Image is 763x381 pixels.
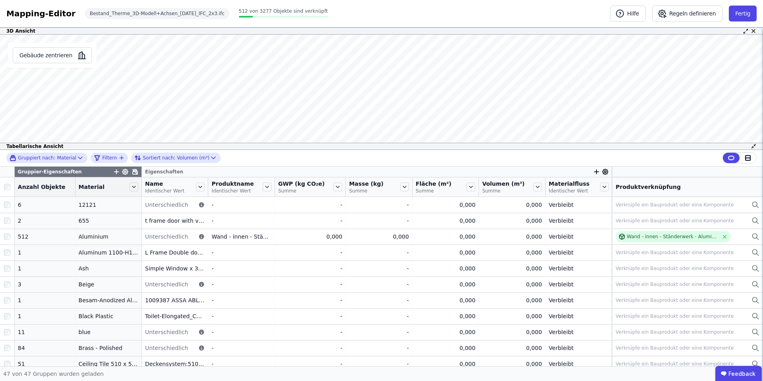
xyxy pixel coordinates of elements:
[278,360,343,368] div: -
[145,188,184,194] span: Identischer Wert
[145,169,183,175] span: Eigenschaften
[416,264,475,272] div: 0,000
[18,312,72,320] div: 1
[482,280,542,288] div: 0,000
[349,188,383,194] span: Summe
[18,183,66,191] span: Anzahl Objekte
[79,360,138,368] div: Ceiling Tile 510 x 510
[18,155,55,161] span: Gruppiert nach:
[85,8,229,19] div: Bestand_Therme_3D-Modell+Achsen_[DATE]_IFC_2x3.ifc
[145,201,188,209] span: Unterschiedlich
[482,312,542,320] div: 0,000
[349,233,409,241] div: 0,000
[482,233,542,241] div: 0,000
[549,312,608,320] div: Verbleibt
[211,312,271,320] div: -
[6,28,35,34] span: 3D Ansicht
[482,188,525,194] span: Summe
[482,360,542,368] div: 0,000
[211,296,271,304] div: -
[18,328,72,336] div: 11
[79,183,105,191] span: Material
[145,312,205,320] div: Toilet-Elongated_Commercial_HET-Flushmeter_ADA_CT708E_TOTO:CT708E
[729,6,757,21] button: Fertig
[79,233,138,241] div: Aluminium
[416,188,451,194] span: Summe
[616,218,734,224] div: Verknüpfe ein Bauprodukt oder eine Komponente
[549,233,608,241] div: Verbleibt
[239,8,328,14] span: 512 von 3277 Objekte sind verknüpft
[482,217,542,225] div: 0,000
[616,183,760,191] div: Produktverknüpfung
[145,217,205,225] div: t frame door with vent x board:t frame door with vent x board
[349,312,409,320] div: -
[143,155,175,161] span: Sortiert nach:
[549,217,608,225] div: Verbleibt
[211,180,254,188] span: Produktname
[211,360,271,368] div: -
[349,360,409,368] div: -
[278,280,343,288] div: -
[145,264,205,272] div: Simple Window x 3v x1h:Simple Window x 3v x1h
[79,280,138,288] div: Beige
[79,249,138,257] div: Aluminum 1100-H14(1)
[349,180,383,188] span: Masse (kg)
[482,249,542,257] div: 0,000
[278,344,343,352] div: -
[13,47,92,63] button: Gebäude zentrieren
[549,264,608,272] div: Verbleibt
[549,344,608,352] div: Verbleibt
[278,201,343,209] div: -
[6,143,63,150] span: Tabellarische Ansicht
[278,249,343,257] div: -
[616,281,734,288] div: Verknüpfe ein Bauprodukt oder eine Komponente
[79,217,138,225] div: 655
[145,328,188,336] span: Unterschiedlich
[6,8,76,19] div: Mapping-Editor
[349,296,409,304] div: -
[482,296,542,304] div: 0,000
[79,264,138,272] div: Ash
[211,217,271,225] div: -
[616,202,734,208] div: Verknüpfe ein Bauprodukt oder eine Komponente
[482,264,542,272] div: 0,000
[416,280,475,288] div: 0,000
[416,328,475,336] div: 0,000
[416,249,475,257] div: 0,000
[482,180,525,188] span: Volumen (m³)
[18,264,72,272] div: 1
[145,344,188,352] span: Unterschiedlich
[145,180,184,188] span: Name
[616,249,734,256] div: Verknüpfe ein Bauprodukt oder eine Komponente
[145,233,188,241] span: Unterschiedlich
[211,344,271,352] div: -
[145,280,188,288] span: Unterschiedlich
[349,280,409,288] div: -
[416,296,475,304] div: 0,000
[416,201,475,209] div: 0,000
[278,264,343,272] div: -
[18,280,72,288] div: 3
[79,201,138,209] div: 12121
[145,249,205,257] div: L Frame Double door x2:Rectangular Double door x2 2 4
[278,217,343,225] div: -
[616,297,734,303] div: Verknüpfe ein Bauprodukt oder eine Komponente
[79,328,138,336] div: blue
[349,344,409,352] div: -
[10,155,76,161] div: Material
[79,344,138,352] div: Brass - Polished
[18,360,72,368] div: 51
[616,361,734,367] div: Verknüpfe ein Bauprodukt oder eine Komponente
[610,6,646,21] button: Hilfe
[18,169,82,175] span: Gruppier-Eigenschaften
[79,312,138,320] div: Black Plastic
[616,345,734,351] div: Verknüpfe ein Bauprodukt oder eine Komponente
[134,153,209,163] div: Volumen (m³)
[18,217,72,225] div: 2
[549,328,608,336] div: Verbleibt
[549,201,608,209] div: Verbleibt
[18,296,72,304] div: 1
[349,217,409,225] div: -
[349,201,409,209] div: -
[211,280,271,288] div: -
